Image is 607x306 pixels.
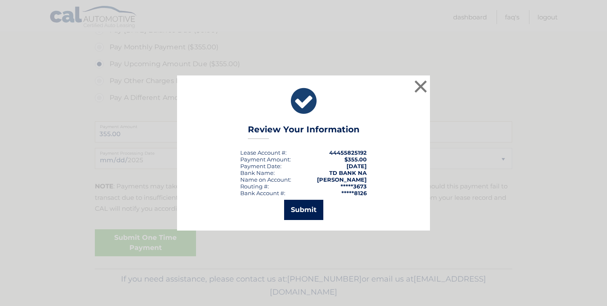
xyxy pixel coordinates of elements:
div: Payment Amount: [240,156,291,163]
div: Bank Account #: [240,190,285,196]
span: [DATE] [346,163,367,169]
div: Name on Account: [240,176,291,183]
div: : [240,163,282,169]
div: Lease Account #: [240,149,287,156]
button: × [412,78,429,95]
span: Payment Date [240,163,280,169]
strong: 44455825192 [329,149,367,156]
span: $355.00 [344,156,367,163]
h3: Review Your Information [248,124,360,139]
div: Bank Name: [240,169,275,176]
button: Submit [284,200,323,220]
strong: TD BANK NA [329,169,367,176]
strong: [PERSON_NAME] [317,176,367,183]
div: Routing #: [240,183,269,190]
